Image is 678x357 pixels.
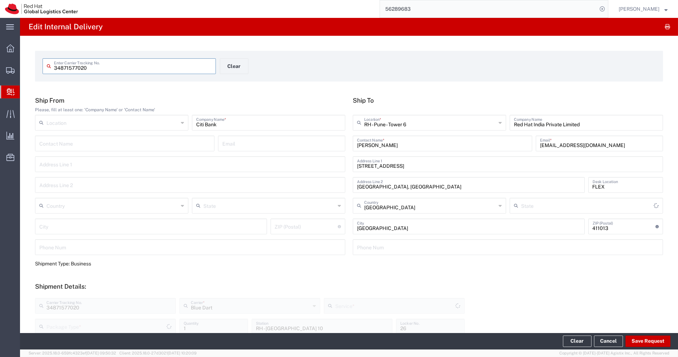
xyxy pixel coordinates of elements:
[119,351,197,355] span: Client: 2025.18.0-27d3021
[86,351,116,355] span: [DATE] 09:50:32
[619,5,659,13] span: Nilesh Shinde
[35,283,663,290] h5: Shipment Details:
[35,260,345,268] div: Shipment Type: Business
[29,351,116,355] span: Server: 2025.18.0-659fc4323ef
[625,336,670,347] button: Save Request
[35,97,345,104] h5: Ship From
[220,58,248,74] button: Clear
[35,107,345,113] div: Please, fill at least one: 'Company Name' or 'Contact Name'
[594,336,623,347] a: Cancel
[559,350,669,356] span: Copyright © [DATE]-[DATE] Agistix Inc., All Rights Reserved
[5,4,78,14] img: logo
[168,351,197,355] span: [DATE] 10:20:09
[380,0,597,18] input: Search for shipment number, reference number
[563,336,592,347] button: Clear
[618,5,668,13] button: [PERSON_NAME]
[29,18,103,36] h4: Edit Internal Delivery
[353,97,663,104] h5: Ship To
